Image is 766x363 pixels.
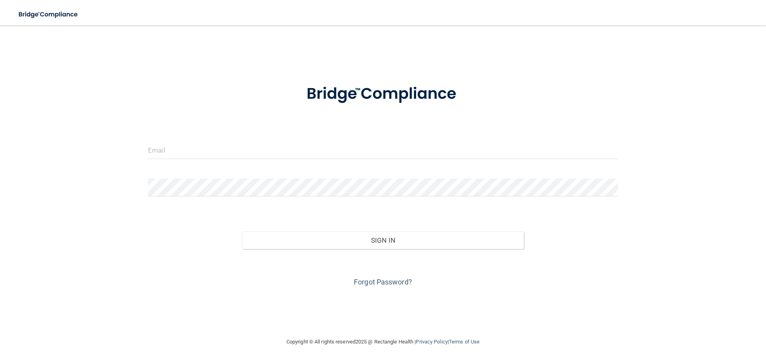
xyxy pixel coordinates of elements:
[12,6,85,23] img: bridge_compliance_login_screen.278c3ca4.svg
[449,339,480,345] a: Terms of Use
[237,329,529,355] div: Copyright © All rights reserved 2025 @ Rectangle Health | |
[354,278,412,286] a: Forgot Password?
[416,339,447,345] a: Privacy Policy
[242,232,524,249] button: Sign In
[290,73,476,115] img: bridge_compliance_login_screen.278c3ca4.svg
[148,141,618,159] input: Email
